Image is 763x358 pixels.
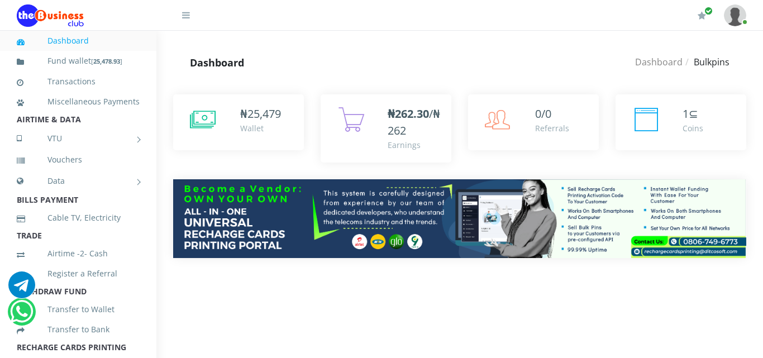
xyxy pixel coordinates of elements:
b: 25,478.93 [93,57,120,65]
a: Miscellaneous Payments [17,89,140,114]
div: ⊆ [683,106,703,122]
a: Transactions [17,69,140,94]
a: VTU [17,125,140,152]
a: Dashboard [17,28,140,54]
span: 0/0 [535,106,551,121]
a: Cable TV, Electricity [17,205,140,231]
strong: Dashboard [190,56,244,69]
a: 0/0 Referrals [468,94,599,150]
a: Airtime -2- Cash [17,241,140,266]
a: Transfer to Wallet [17,297,140,322]
div: Coins [683,122,703,134]
i: Renew/Upgrade Subscription [698,11,706,20]
a: Fund wallet[25,478.93] [17,48,140,74]
img: multitenant_rcp.png [173,179,746,258]
a: Transfer to Bank [17,317,140,342]
div: ₦ [240,106,281,122]
li: Bulkpins [683,55,729,69]
a: Vouchers [17,147,140,173]
span: Renew/Upgrade Subscription [704,7,713,15]
a: Register a Referral [17,261,140,287]
span: 1 [683,106,689,121]
a: Chat for support [10,307,33,325]
small: [ ] [91,57,122,65]
a: Dashboard [635,56,683,68]
img: User [724,4,746,26]
b: ₦262.30 [388,106,429,121]
a: ₦262.30/₦262 Earnings [321,94,451,163]
div: Referrals [535,122,569,134]
a: ₦25,479 Wallet [173,94,304,150]
div: Earnings [388,139,440,151]
div: Wallet [240,122,281,134]
span: 25,479 [247,106,281,121]
img: Logo [17,4,84,27]
a: Chat for support [8,280,35,298]
span: /₦262 [388,106,440,138]
a: Data [17,167,140,195]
